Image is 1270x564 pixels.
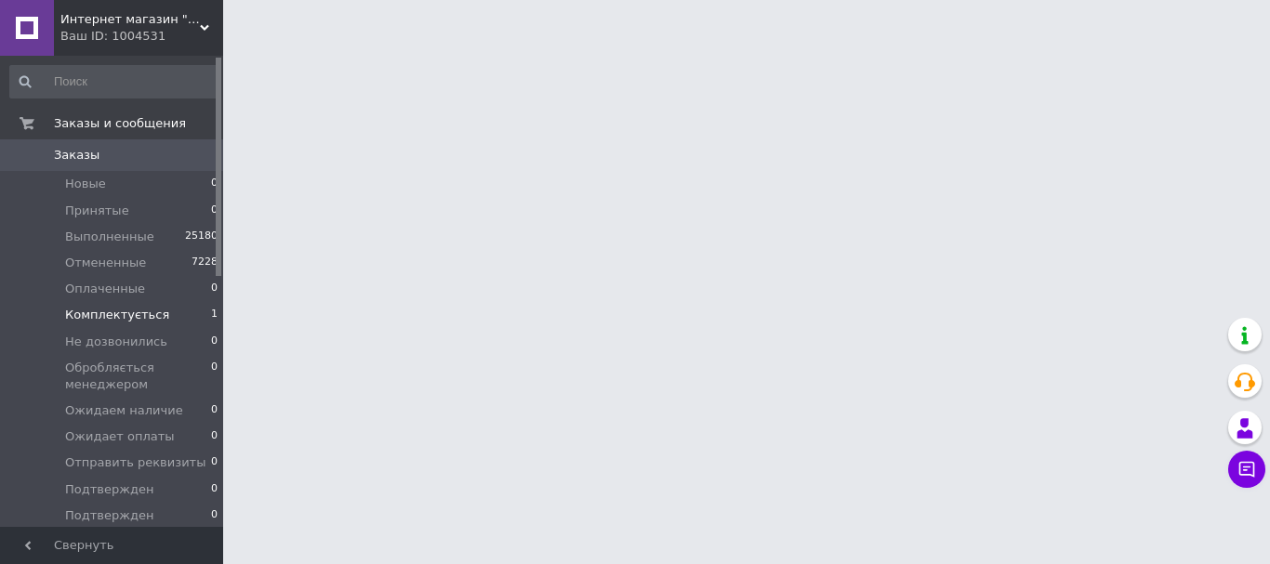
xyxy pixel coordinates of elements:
span: 25180 [185,229,218,245]
span: 0 [211,360,218,393]
span: Подтвержден -оплачен [65,507,211,541]
input: Поиск [9,65,219,98]
span: Выполненные [65,229,154,245]
span: Не дозвонились [65,334,167,350]
span: Принятые [65,203,129,219]
span: Заказы и сообщения [54,115,186,132]
span: 0 [211,507,218,541]
span: 0 [211,481,218,498]
span: Ожидает оплаты [65,428,175,445]
span: Подтвержден [65,481,153,498]
span: Новые [65,176,106,192]
span: 0 [211,281,218,297]
div: Ваш ID: 1004531 [60,28,223,45]
span: 0 [211,203,218,219]
span: Ожидаем наличие [65,402,183,419]
span: 0 [211,454,218,471]
span: Отмененные [65,255,146,271]
span: Интернет магазин "Kiddy Boom" [60,11,200,28]
span: 0 [211,334,218,350]
button: Чат с покупателем [1228,451,1265,488]
span: 0 [211,428,218,445]
span: 0 [211,176,218,192]
span: Комплектується [65,307,169,323]
span: Заказы [54,147,99,164]
span: 0 [211,402,218,419]
span: Отправить реквизиты [65,454,205,471]
span: Оплаченные [65,281,145,297]
span: 7228 [192,255,218,271]
span: Обробляється менеджером [65,360,211,393]
span: 1 [211,307,218,323]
